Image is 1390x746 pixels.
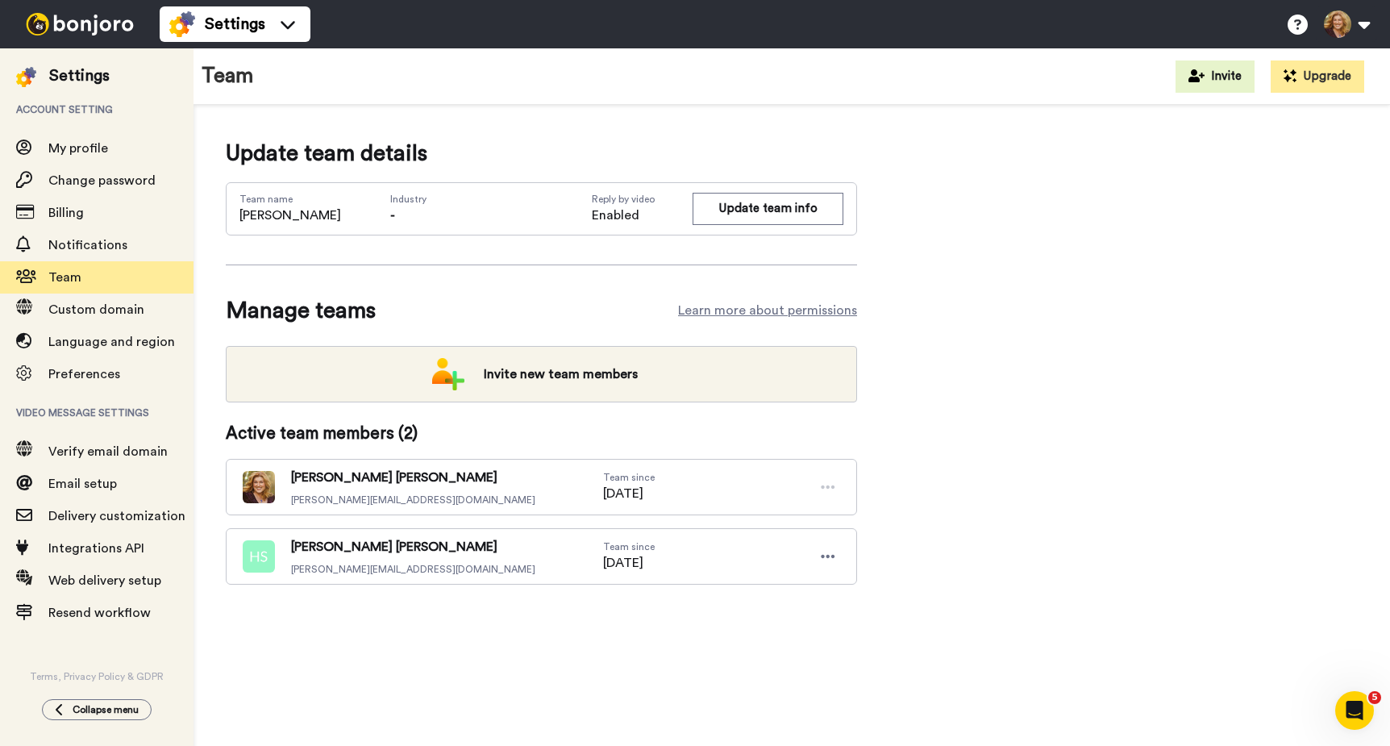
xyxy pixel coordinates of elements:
[693,193,843,224] button: Update team info
[226,422,418,446] span: Active team members ( 2 )
[202,65,254,88] h1: Team
[48,542,144,555] span: Integrations API
[1271,60,1364,93] button: Upgrade
[1368,691,1381,704] span: 5
[592,206,693,225] span: Enabled
[432,358,464,390] img: add-team.png
[603,471,655,484] span: Team since
[243,540,275,573] img: hs.png
[48,142,108,155] span: My profile
[48,574,161,587] span: Web delivery setup
[48,510,185,523] span: Delivery customization
[48,206,84,219] span: Billing
[603,540,655,553] span: Team since
[243,471,275,503] img: 774dacc1-bfc2-49e5-a2da-327ccaf1489a-1725045774.jpg
[49,65,110,87] div: Settings
[239,206,341,225] span: [PERSON_NAME]
[390,209,395,222] span: -
[471,358,651,390] span: Invite new team members
[16,67,36,87] img: settings-colored.svg
[678,301,857,320] a: Learn more about permissions
[226,294,376,327] span: Manage teams
[291,468,535,487] span: [PERSON_NAME] [PERSON_NAME]
[42,699,152,720] button: Collapse menu
[603,553,655,573] span: [DATE]
[48,303,144,316] span: Custom domain
[226,137,857,169] span: Update team details
[592,193,693,206] span: Reply by video
[19,13,140,35] img: bj-logo-header-white.svg
[291,494,535,506] span: [PERSON_NAME][EMAIL_ADDRESS][DOMAIN_NAME]
[48,239,127,252] span: Notifications
[205,13,265,35] span: Settings
[48,271,81,284] span: Team
[169,11,195,37] img: settings-colored.svg
[48,174,156,187] span: Change password
[48,445,168,458] span: Verify email domain
[291,563,535,576] span: [PERSON_NAME][EMAIL_ADDRESS][DOMAIN_NAME]
[390,193,427,206] span: Industry
[48,606,151,619] span: Resend workflow
[1335,691,1374,730] iframe: Intercom live chat
[48,368,120,381] span: Preferences
[239,193,341,206] span: Team name
[73,703,139,716] span: Collapse menu
[291,537,535,556] span: [PERSON_NAME] [PERSON_NAME]
[48,335,175,348] span: Language and region
[48,477,117,490] span: Email setup
[1176,60,1255,93] button: Invite
[603,484,655,503] span: [DATE]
